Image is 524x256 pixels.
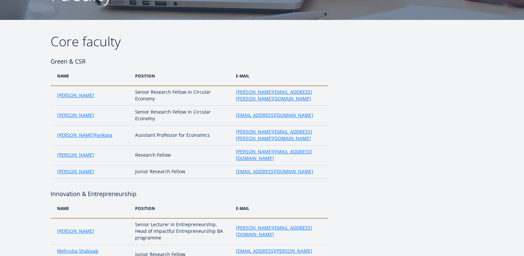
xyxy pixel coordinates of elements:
[57,132,94,138] a: [PERSON_NAME]
[132,199,233,218] th: POSITION
[57,152,94,158] a: [PERSON_NAME]
[233,199,328,218] th: e-MAIL
[233,66,328,86] th: e-mail
[57,248,98,254] a: Mehruba Shabaab
[51,199,132,218] th: NAME
[51,56,328,66] h4: Green & CSR
[236,168,313,175] a: [EMAIL_ADDRESS][DOMAIN_NAME]
[57,168,94,175] a: [PERSON_NAME]
[132,66,233,86] th: position
[51,189,328,199] h4: Innovation & Entrepreneurship
[51,66,132,86] th: Name
[236,148,321,162] a: [PERSON_NAME][EMAIL_ADDRESS][DOMAIN_NAME]
[236,225,321,238] a: [PERSON_NAME][EMAIL_ADDRESS][DOMAIN_NAME]
[132,86,233,106] td: Senior Research Fellow in Circular Economy
[94,132,112,138] a: Pankova
[57,228,94,234] a: [PERSON_NAME]
[57,92,94,99] a: [PERSON_NAME]
[132,106,233,126] td: Senior Research Fellow in Circular Economy
[236,112,313,119] a: [EMAIL_ADDRESS][DOMAIN_NAME]
[51,33,328,50] h2: Core faculty
[57,112,94,119] a: [PERSON_NAME]
[132,126,233,145] td: Assistant Professor for Economics
[236,128,321,142] a: [PERSON_NAME][EMAIL_ADDRESS][PERSON_NAME][DOMAIN_NAME]
[132,218,233,245] td: Senior Lecturer in Entrepreneurship, Head of Impactful Entrepreneurship BA programme
[236,89,321,102] a: [PERSON_NAME][EMAIL_ADDRESS][PERSON_NAME][DOMAIN_NAME]
[132,165,233,179] td: Junior Research Fellow
[132,145,233,165] td: Research Fellow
